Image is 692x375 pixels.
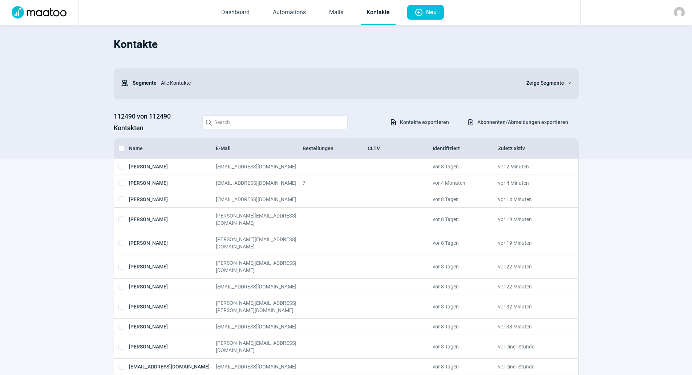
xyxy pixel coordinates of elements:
div: vor 2 Minuten [498,163,563,170]
div: [PERSON_NAME] [129,283,216,290]
div: [PERSON_NAME][EMAIL_ADDRESS][DOMAIN_NAME] [216,236,303,250]
div: [PERSON_NAME] [129,179,216,187]
div: vor 22 Minuten [498,259,563,274]
div: Name [129,145,216,152]
div: [PERSON_NAME] [129,212,216,227]
div: vor 8 Tagen [433,259,498,274]
div: [PERSON_NAME] [129,236,216,250]
h1: Kontakte [114,32,579,57]
div: [PERSON_NAME][EMAIL_ADDRESS][DOMAIN_NAME] [216,259,303,274]
div: [PERSON_NAME][EMAIL_ADDRESS][PERSON_NAME][DOMAIN_NAME] [216,299,303,314]
a: Mails [323,1,349,25]
div: vor 38 Minuten [498,323,563,330]
div: Identifiziert [433,145,498,152]
div: vor 19 Minuten [498,212,563,227]
input: Search [202,115,348,129]
div: vor 22 Minuten [498,283,563,290]
div: [EMAIL_ADDRESS][DOMAIN_NAME] [216,363,303,370]
div: Bestellungen [303,145,368,152]
div: [EMAIL_ADDRESS][DOMAIN_NAME] [216,179,303,187]
div: vor 4 Monaten [433,179,498,187]
a: Automations [267,1,312,25]
div: [EMAIL_ADDRESS][DOMAIN_NAME] [216,196,303,203]
div: E-Mail [216,145,303,152]
div: vor 8 Tagen [433,283,498,290]
div: vor 8 Tagen [433,236,498,250]
img: avatar [674,7,685,18]
div: vor 8 Tagen [433,163,498,170]
div: [EMAIL_ADDRESS][DOMAIN_NAME] [216,323,303,330]
div: vor 8 Tagen [433,299,498,314]
div: [PERSON_NAME] [129,299,216,314]
div: CLTV [368,145,433,152]
div: vor 14 Minuten [498,196,563,203]
div: [EMAIL_ADDRESS][DOMAIN_NAME] [216,163,303,170]
div: [PERSON_NAME] [129,259,216,274]
div: vor einer Stunde [498,363,563,370]
button: Kontakte exportieren [382,116,457,128]
h3: 112490 von 112490 Kontakten [114,111,195,134]
span: Abonnenten/Abmeldungen exportieren [477,116,568,128]
div: Zuletz aktiv [498,145,563,152]
a: Kontakte [361,1,396,25]
div: vor 19 Minuten [498,236,563,250]
span: Zeige Segmente [526,79,564,87]
button: Neu [407,5,444,20]
div: vor 8 Tagen [433,196,498,203]
div: vor 4 Minuten [498,179,563,187]
a: Dashboard [215,1,255,25]
span: Neu [426,5,437,20]
div: [EMAIL_ADDRESS][DOMAIN_NAME] [216,283,303,290]
div: vor einer Stunde [498,339,563,354]
div: [PERSON_NAME][EMAIL_ADDRESS][DOMAIN_NAME] [216,339,303,354]
div: 7 [303,179,368,187]
div: vor 8 Tagen [433,323,498,330]
button: Abonnenten/Abmeldungen exportieren [460,116,576,128]
div: Alle Kontakte [157,76,518,90]
div: [PERSON_NAME][EMAIL_ADDRESS][DOMAIN_NAME] [216,212,303,227]
div: vor 32 Minuten [498,299,563,314]
img: Logo [7,6,71,19]
div: vor 8 Tagen [433,212,498,227]
div: [PERSON_NAME] [129,323,216,330]
div: vor 8 Tagen [433,339,498,354]
div: vor 8 Tagen [433,363,498,370]
span: Kontakte exportieren [400,116,449,128]
div: [PERSON_NAME] [129,339,216,354]
div: [PERSON_NAME] [129,163,216,170]
div: [PERSON_NAME] [129,196,216,203]
div: [EMAIL_ADDRESS][DOMAIN_NAME] [129,363,216,370]
div: Segmente [121,76,157,90]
